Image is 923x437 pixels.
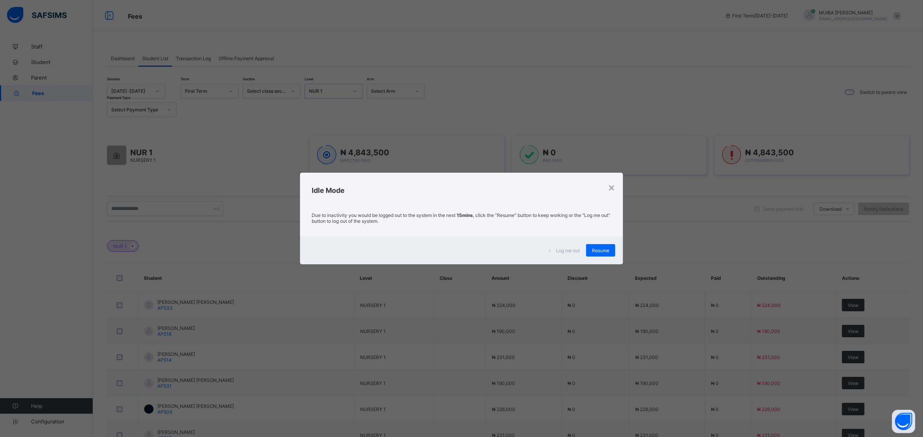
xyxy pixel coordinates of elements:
div: × [608,180,615,194]
strong: 15mins [457,212,473,218]
span: Resume [592,248,609,253]
span: Log me out [556,248,580,253]
h2: Idle Mode [312,186,611,194]
button: Open asap [892,410,915,433]
p: Due to inactivity you would be logged out to the system in the next , click the "Resume" button t... [312,212,611,224]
